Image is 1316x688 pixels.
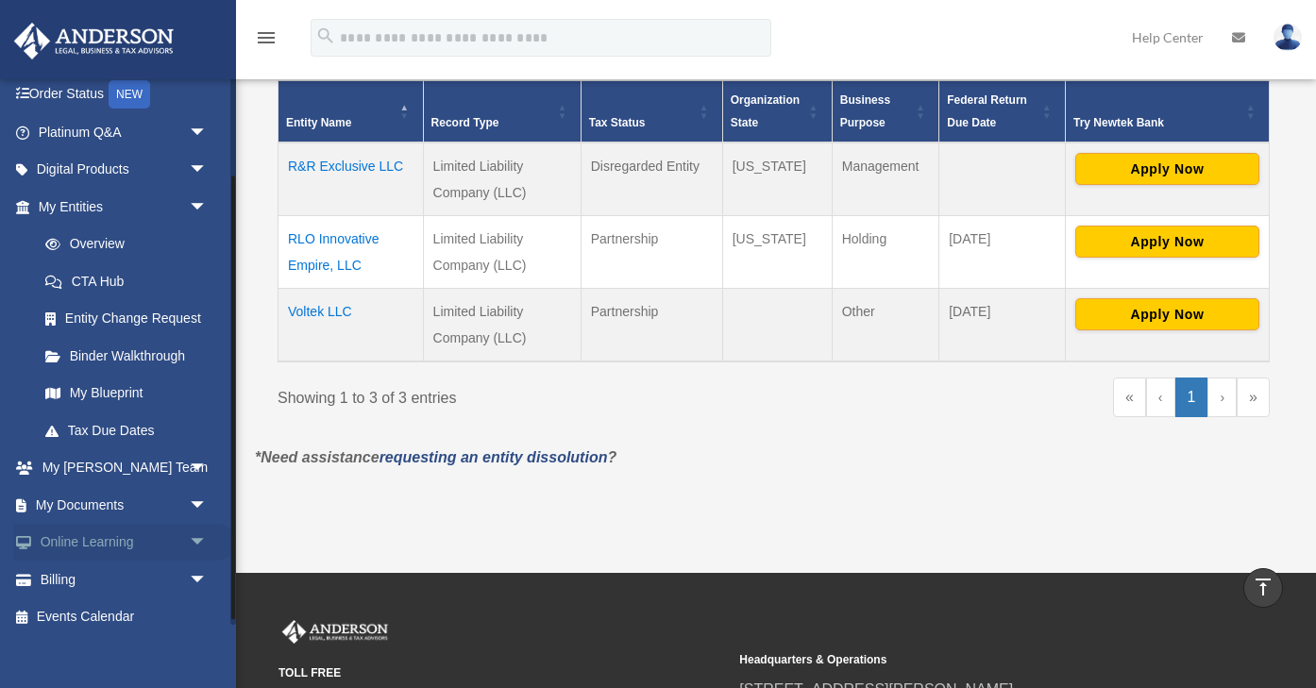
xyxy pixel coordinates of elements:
th: Organization State: Activate to sort [722,80,832,143]
a: My Documentsarrow_drop_down [13,486,236,524]
th: Tax Status: Activate to sort [581,80,722,143]
span: arrow_drop_down [189,188,227,227]
a: requesting an entity dissolution [380,449,608,465]
a: Last [1237,378,1270,417]
span: Organization State [731,93,800,129]
th: Business Purpose: Activate to sort [832,80,939,143]
td: RLO Innovative Empire, LLC [278,215,424,288]
div: Showing 1 to 3 of 3 entries [278,378,760,411]
a: My Entitiesarrow_drop_down [13,188,227,226]
i: search [315,25,336,46]
small: Headquarters & Operations [739,650,1187,670]
td: [DATE] [939,288,1066,361]
a: Entity Change Request [26,300,227,338]
div: Try Newtek Bank [1073,111,1240,134]
td: Partnership [581,215,722,288]
a: CTA Hub [26,262,227,300]
a: My [PERSON_NAME] Teamarrow_drop_down [13,449,236,487]
span: Entity Name [286,116,351,129]
i: menu [255,26,278,49]
span: arrow_drop_down [189,113,227,152]
a: My Blueprint [26,375,227,412]
span: Federal Return Due Date [947,93,1027,129]
small: TOLL FREE [278,663,726,683]
a: 1 [1175,378,1208,417]
a: Billingarrow_drop_down [13,561,236,598]
i: vertical_align_top [1252,576,1274,598]
td: Limited Liability Company (LLC) [423,288,581,361]
img: User Pic [1274,24,1302,51]
a: Platinum Q&Aarrow_drop_down [13,113,236,151]
td: Limited Liability Company (LLC) [423,215,581,288]
img: Anderson Advisors Platinum Portal [278,620,392,645]
a: Binder Walkthrough [26,337,227,375]
img: Anderson Advisors Platinum Portal [8,23,179,59]
th: Try Newtek Bank : Activate to sort [1065,80,1269,143]
span: Record Type [431,116,499,129]
a: vertical_align_top [1243,568,1283,608]
a: Tax Due Dates [26,411,227,449]
td: Disregarded Entity [581,143,722,216]
td: Holding [832,215,939,288]
th: Entity Name: Activate to invert sorting [278,80,424,143]
td: Other [832,288,939,361]
a: Digital Productsarrow_drop_down [13,151,236,189]
a: Online Learningarrow_drop_down [13,524,236,562]
a: menu [255,33,278,49]
span: arrow_drop_down [189,561,227,599]
em: *Need assistance ? [255,449,616,465]
span: Business Purpose [840,93,890,129]
a: Order StatusNEW [13,76,236,114]
span: arrow_drop_down [189,524,227,562]
a: First [1113,378,1146,417]
td: [DATE] [939,215,1066,288]
th: Federal Return Due Date: Activate to sort [939,80,1066,143]
button: Apply Now [1075,226,1259,258]
td: Management [832,143,939,216]
a: Events Calendar [13,598,236,636]
td: Voltek LLC [278,288,424,361]
td: Partnership [581,288,722,361]
td: R&R Exclusive LLC [278,143,424,216]
a: Overview [26,226,217,263]
a: Previous [1146,378,1175,417]
th: Record Type: Activate to sort [423,80,581,143]
span: arrow_drop_down [189,449,227,488]
button: Apply Now [1075,298,1259,330]
span: Tax Status [589,116,646,129]
div: NEW [109,80,150,109]
td: [US_STATE] [722,143,832,216]
td: Limited Liability Company (LLC) [423,143,581,216]
a: Next [1207,378,1237,417]
button: Apply Now [1075,153,1259,185]
span: arrow_drop_down [189,486,227,525]
td: [US_STATE] [722,215,832,288]
span: arrow_drop_down [189,151,227,190]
